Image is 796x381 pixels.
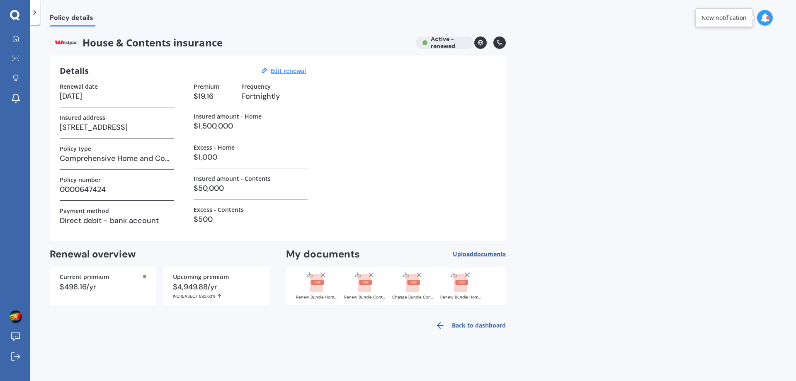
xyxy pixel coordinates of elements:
h3: 0000647424 [60,183,174,196]
h3: [DATE] [60,90,174,102]
h3: $1,500,000 [194,120,308,132]
label: Payment method [60,207,109,214]
button: Uploaddocuments [453,248,506,261]
h2: My documents [286,248,360,261]
img: Wespac.png [50,36,83,49]
div: $4,949.88/yr [173,283,260,299]
div: New notification [701,14,747,22]
h3: Comprehensive Home and Contents [60,152,174,165]
span: Policy details [50,14,95,25]
h3: $500 [194,213,308,226]
label: Premium [194,83,219,90]
div: Current premium [60,274,146,280]
label: Insured amount - Home [194,113,262,120]
h3: Direct debit - bank account [60,214,174,227]
div: Change Bundle Contents TNS.pdf [392,295,434,299]
h3: $1,000 [194,151,308,163]
h3: $19.16 [194,90,235,102]
h3: Fortnightly [241,90,308,102]
label: Policy type [60,145,91,152]
h2: Renewal overview [50,248,269,261]
label: Insured amount - Contents [194,175,271,182]
span: INCREASE OF [173,294,199,299]
h3: $50,000 [194,182,308,194]
h3: [STREET_ADDRESS] [60,121,174,133]
span: House & Contents insurance [50,36,409,49]
label: Frequency [241,83,271,90]
div: Upcoming premium [173,274,260,280]
label: Renewal date [60,83,98,90]
label: Excess - Home [194,144,235,151]
u: Edit renewal [271,67,306,75]
a: Back to dashboard [430,315,506,335]
div: Renew Bundle Contents.pdf [344,295,386,299]
span: documents [473,250,506,258]
h3: Details [60,66,89,76]
button: Edit renewal [268,67,308,75]
img: ACg8ocIODmicp9wN09Zpv3tdPIcEMrOvhDFBe5qtKPceuUyih8ICXIY1=s96-c [10,311,22,323]
label: Insured address [60,114,105,121]
label: Excess - Contents [194,206,244,213]
div: Renew Bundle Home.pdf [440,295,482,299]
div: $498.16/yr [60,283,146,291]
span: Upload [453,251,506,257]
span: 893.63% [199,294,216,299]
label: Policy number [60,176,101,183]
div: Renew Bundle Home.pdf [296,295,337,299]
